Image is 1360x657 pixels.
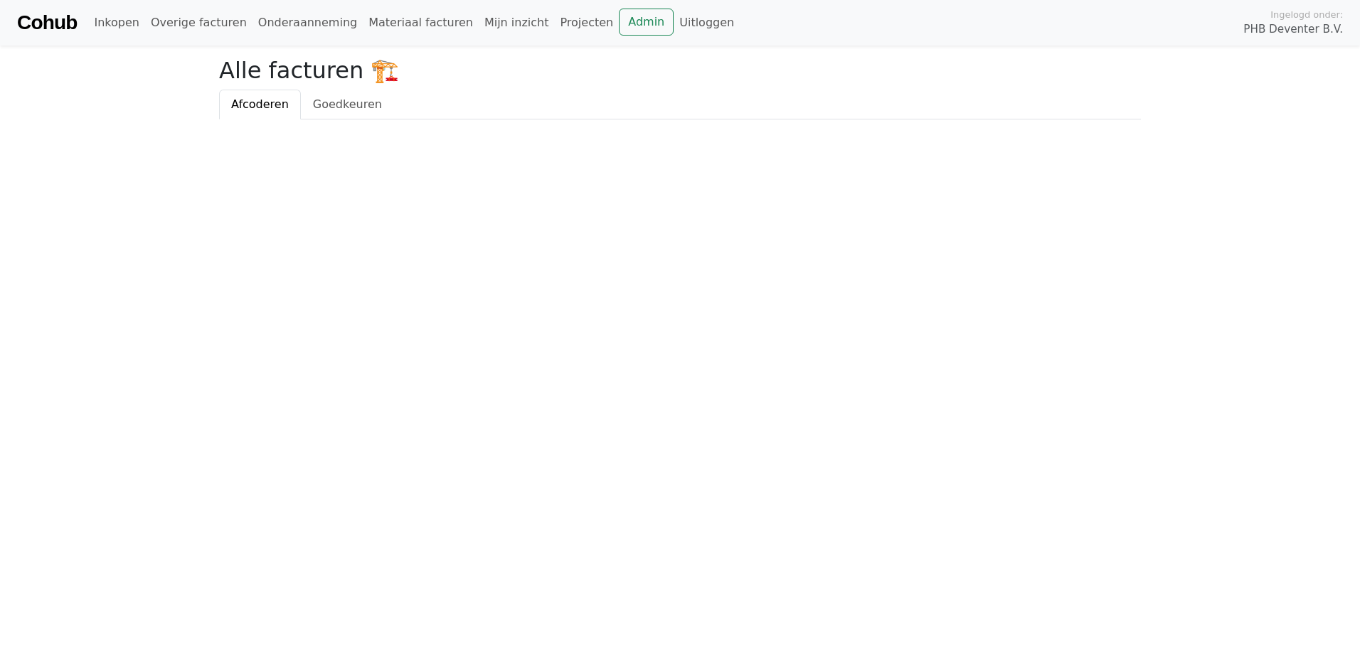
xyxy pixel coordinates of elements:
a: Cohub [17,6,77,40]
a: Uitloggen [674,9,740,37]
a: Materiaal facturen [363,9,479,37]
a: Afcoderen [219,90,301,119]
span: PHB Deventer B.V. [1243,21,1343,38]
h2: Alle facturen 🏗️ [219,57,1141,84]
a: Admin [619,9,674,36]
span: Ingelogd onder: [1270,8,1343,21]
span: Goedkeuren [313,97,382,111]
a: Onderaanneming [253,9,363,37]
a: Projecten [554,9,619,37]
a: Overige facturen [145,9,253,37]
a: Mijn inzicht [479,9,555,37]
span: Afcoderen [231,97,289,111]
a: Inkopen [88,9,144,37]
a: Goedkeuren [301,90,394,119]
